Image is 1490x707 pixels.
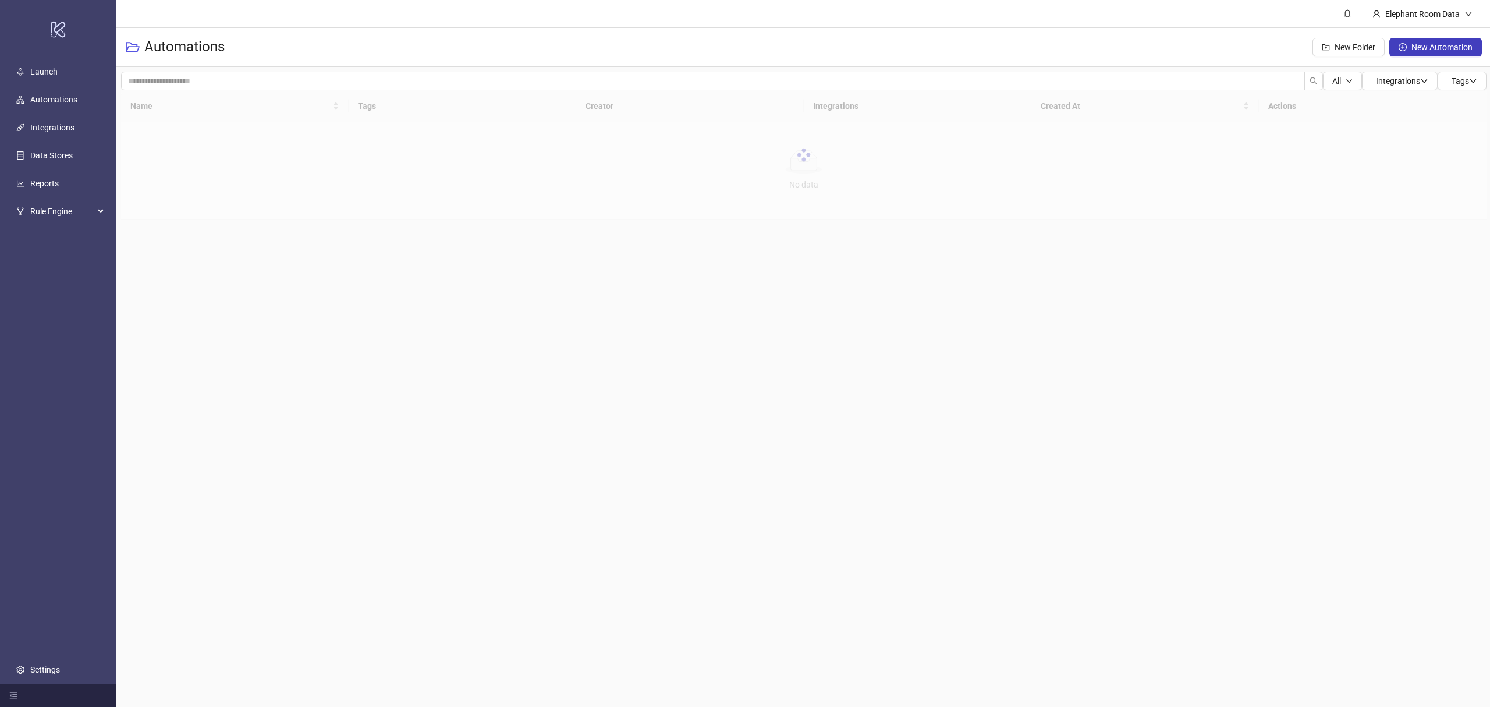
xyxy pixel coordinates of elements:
span: New Folder [1335,43,1375,52]
span: fork [16,207,24,215]
button: Integrationsdown [1362,72,1438,90]
span: folder-open [126,40,140,54]
a: Settings [30,665,60,674]
a: Launch [30,67,58,76]
div: Elephant Room Data [1381,8,1464,20]
span: plus-circle [1399,43,1407,51]
a: Automations [30,95,77,104]
span: menu-fold [9,691,17,699]
span: Rule Engine [30,200,94,223]
button: Alldown [1323,72,1362,90]
h3: Automations [144,38,225,56]
a: Data Stores [30,151,73,160]
a: Reports [30,179,59,188]
button: New Folder [1312,38,1385,56]
span: search [1310,77,1318,85]
a: Integrations [30,123,74,132]
span: down [1464,10,1473,18]
span: folder-add [1322,43,1330,51]
button: New Automation [1389,38,1482,56]
span: bell [1343,9,1351,17]
span: All [1332,76,1341,86]
span: Tags [1452,76,1477,86]
span: down [1420,77,1428,85]
span: down [1469,77,1477,85]
span: user [1372,10,1381,18]
span: New Automation [1411,43,1473,52]
span: Integrations [1376,76,1428,86]
button: Tagsdown [1438,72,1487,90]
span: down [1346,77,1353,84]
